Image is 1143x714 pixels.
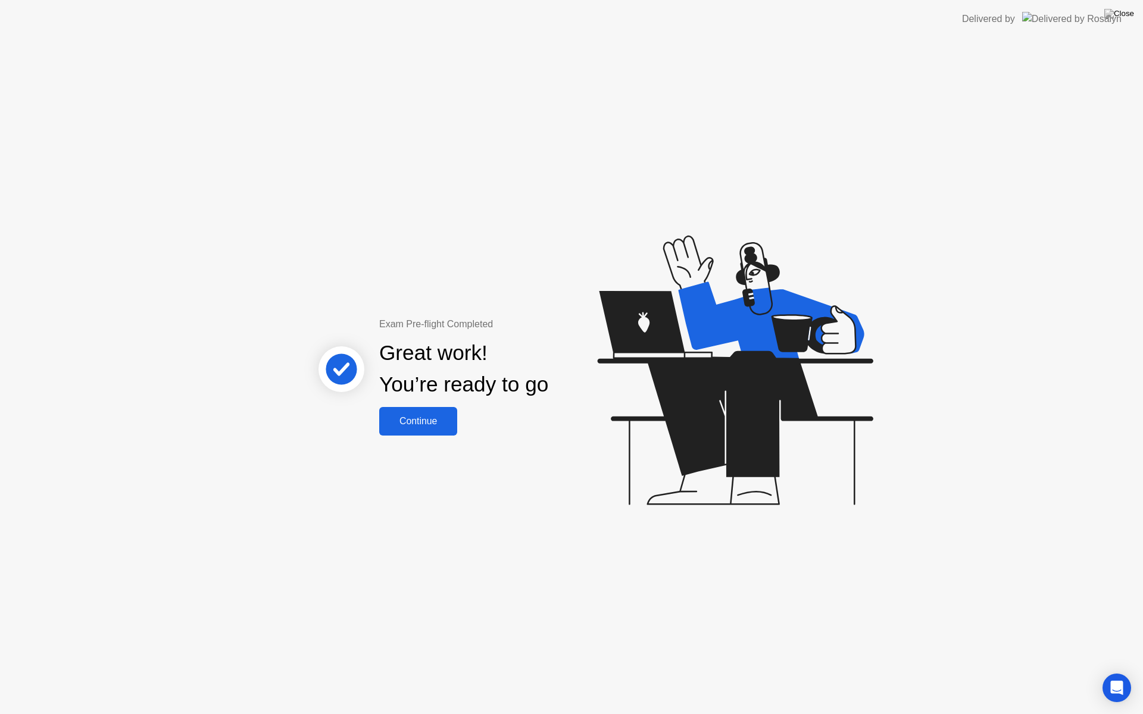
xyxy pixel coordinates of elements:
div: Continue [383,416,454,427]
div: Great work! You’re ready to go [379,337,548,400]
div: Delivered by [962,12,1015,26]
img: Close [1104,9,1134,18]
div: Exam Pre-flight Completed [379,317,625,331]
div: Open Intercom Messenger [1103,674,1131,702]
button: Continue [379,407,457,436]
img: Delivered by Rosalyn [1022,12,1122,26]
